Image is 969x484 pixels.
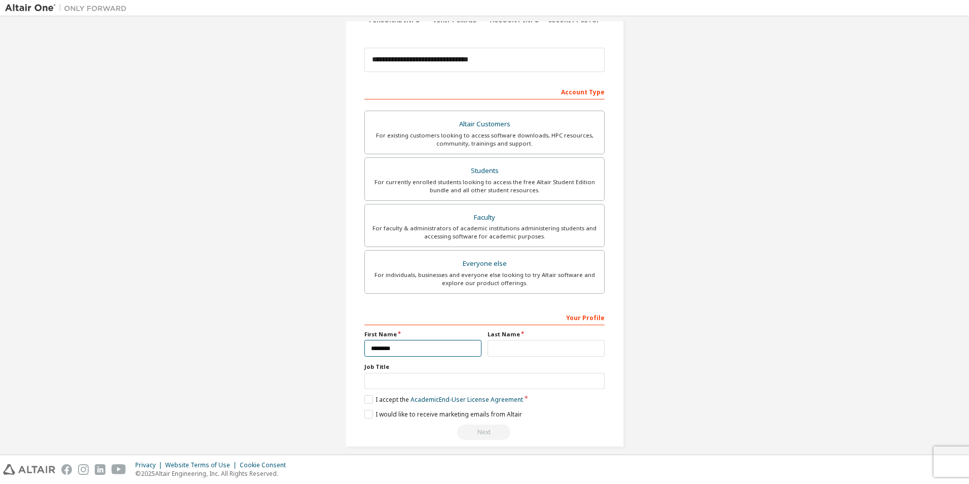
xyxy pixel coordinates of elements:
div: Faculty [371,211,598,225]
img: linkedin.svg [95,464,105,475]
a: Academic End-User License Agreement [411,395,523,404]
div: Privacy [135,461,165,469]
div: For existing customers looking to access software downloads, HPC resources, community, trainings ... [371,131,598,148]
div: Students [371,164,598,178]
div: Everyone else [371,257,598,271]
label: First Name [364,330,481,338]
div: Read and acccept EULA to continue [364,425,605,440]
img: altair_logo.svg [3,464,55,475]
img: facebook.svg [61,464,72,475]
label: Last Name [488,330,605,338]
label: Job Title [364,363,605,371]
div: Website Terms of Use [165,461,240,469]
div: For faculty & administrators of academic institutions administering students and accessing softwa... [371,224,598,240]
label: I would like to receive marketing emails from Altair [364,410,522,419]
div: Altair Customers [371,117,598,131]
div: Your Profile [364,309,605,325]
img: Altair One [5,3,132,13]
div: Account Type [364,83,605,99]
div: For individuals, businesses and everyone else looking to try Altair software and explore our prod... [371,271,598,287]
label: I accept the [364,395,523,404]
img: youtube.svg [111,464,126,475]
p: © 2025 Altair Engineering, Inc. All Rights Reserved. [135,469,292,478]
div: For currently enrolled students looking to access the free Altair Student Edition bundle and all ... [371,178,598,194]
div: Cookie Consent [240,461,292,469]
img: instagram.svg [78,464,89,475]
